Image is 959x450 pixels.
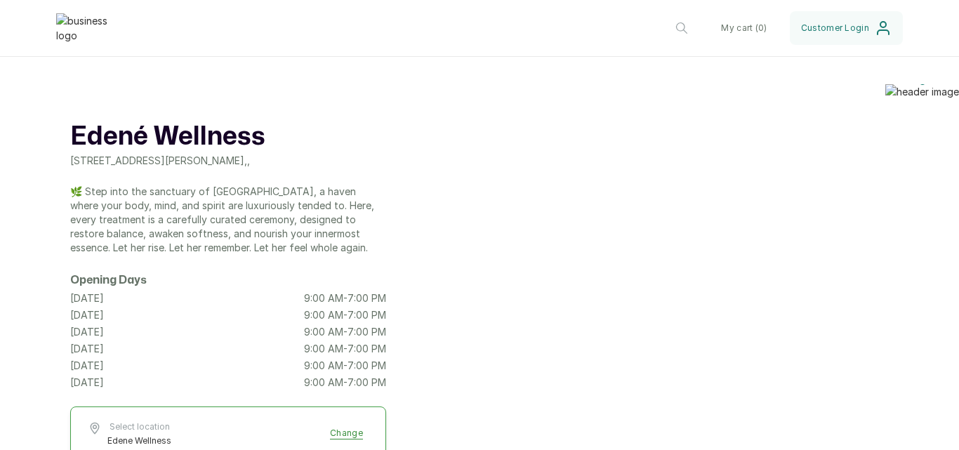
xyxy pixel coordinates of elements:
p: [DATE] [70,376,104,390]
button: Select locationEdene WellnessChange [88,421,369,446]
p: 9:00 AM - 7:00 PM [304,359,386,373]
img: business logo [56,13,112,43]
p: [DATE] [70,291,104,305]
button: Customer Login [790,11,903,45]
p: [DATE] [70,359,104,373]
span: Customer Login [801,22,869,34]
button: My cart (0) [710,11,778,45]
span: Edene Wellness [107,435,171,446]
p: 9:00 AM - 7:00 PM [304,325,386,339]
span: Select location [107,421,171,432]
p: [DATE] [70,342,104,356]
p: [DATE] [70,325,104,339]
img: header image [885,84,959,99]
p: 🌿 Step into the sanctuary of [GEOGRAPHIC_DATA], a haven where your body, mind, and spirit are lux... [70,185,386,255]
p: [DATE] [70,308,104,322]
p: 9:00 AM - 7:00 PM [304,291,386,305]
p: [STREET_ADDRESS][PERSON_NAME] , , [70,154,386,168]
p: 9:00 AM - 7:00 PM [304,308,386,322]
h1: Edené Wellness [70,120,386,154]
p: 9:00 AM - 7:00 PM [304,376,386,390]
h2: Opening Days [70,272,386,289]
p: 9:00 AM - 7:00 PM [304,342,386,356]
